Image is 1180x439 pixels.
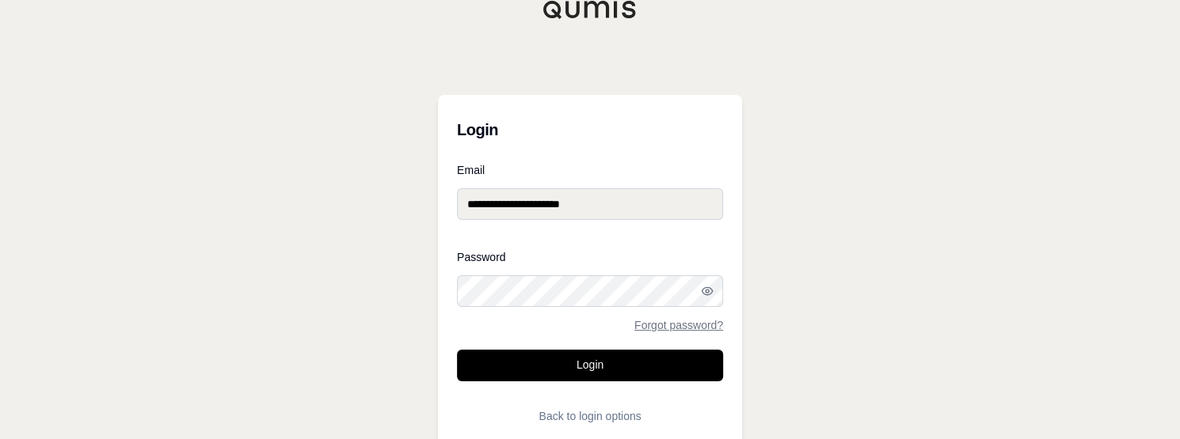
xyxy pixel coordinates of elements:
label: Password [457,252,723,263]
button: Back to login options [457,400,723,432]
h3: Login [457,114,723,146]
a: Forgot password? [634,320,723,331]
button: Login [457,350,723,381]
label: Email [457,165,723,176]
